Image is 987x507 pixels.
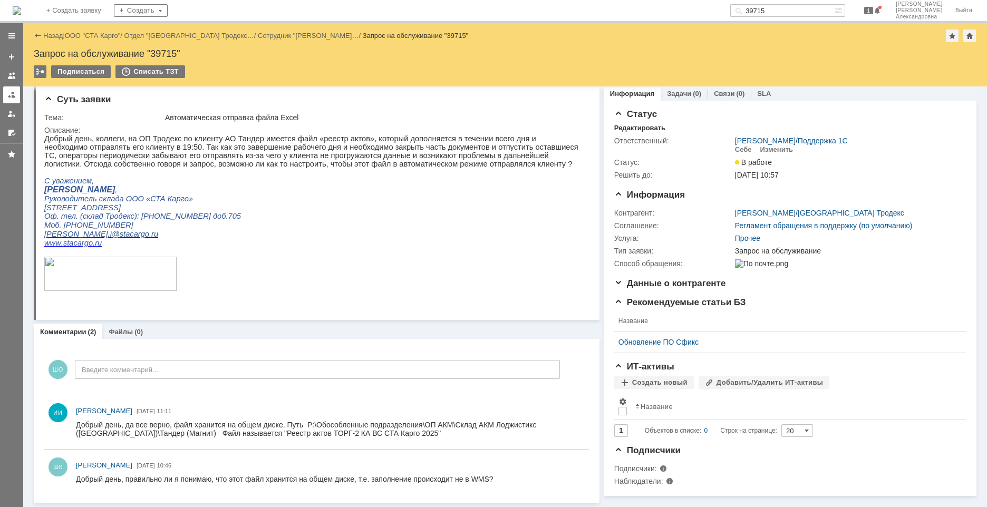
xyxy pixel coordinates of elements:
div: Соглашение: [614,221,733,230]
span: , [71,51,73,60]
a: Назад [43,32,63,40]
div: / [258,32,363,40]
div: Запрос на обслуживание "39715" [34,48,976,59]
a: Заявки на командах [3,67,20,84]
span: [DATE] 10:57 [735,171,779,179]
div: / [735,209,904,217]
a: [PERSON_NAME] [735,136,796,145]
a: [GEOGRAPHIC_DATA] Тродекс [798,209,904,217]
a: ООО "СТА Карго" [65,32,121,40]
span: ШО [49,360,67,379]
div: Добавить в избранное [946,30,959,42]
span: 11:11 [157,408,172,414]
a: Отдел "[GEOGRAPHIC_DATA] Тродекс… [124,32,254,40]
span: ИТ-активы [614,362,674,372]
div: Наблюдатели: [614,477,720,485]
div: (0) [693,90,701,97]
span: Суть заявки [44,94,111,104]
th: Название [614,311,957,331]
div: Решить до: [614,171,733,179]
a: Информация [610,90,654,97]
i: Строк на странице: [645,424,777,437]
div: (0) [134,328,143,336]
span: Подписчики [614,445,681,455]
span: Данные о контрагенте [614,278,726,288]
span: stacargo [75,95,105,104]
div: (0) [736,90,744,97]
span: 1 [864,7,874,14]
a: [PERSON_NAME] [76,406,132,416]
span: [PERSON_NAME] [76,461,132,469]
div: Создать [114,4,168,17]
a: Мои заявки [3,105,20,122]
img: По почте.png [735,259,788,268]
span: В работе [735,158,772,167]
span: . [49,104,51,113]
span: [PERSON_NAME] [76,407,132,415]
a: Обновление ПО Сфикс [618,338,953,346]
a: Задачи [667,90,691,97]
div: Работа с массовостью [34,65,46,78]
span: @ [67,95,75,104]
div: Сделать домашней страницей [963,30,976,42]
div: Автоматическая отправка файла Excel [165,113,583,122]
a: Связи [714,90,734,97]
a: Поддержка 1С [798,136,848,145]
div: | [63,31,64,39]
span: . [64,95,66,104]
span: . [17,104,19,113]
div: / [124,32,258,40]
a: SLA [757,90,771,97]
span: [PERSON_NAME] [896,1,943,7]
div: Способ обращения: [614,259,733,268]
span: [DATE] [137,408,155,414]
div: / [65,32,124,40]
div: Редактировать [614,124,665,132]
th: Название [631,393,957,420]
a: Сотрудник "[PERSON_NAME]… [258,32,359,40]
a: [PERSON_NAME] [76,460,132,471]
span: Объектов в списке: [645,427,701,434]
div: Тема: [44,113,163,122]
div: Название [641,403,673,411]
div: Запрос на обслуживание [735,247,961,255]
span: Александровна [896,14,943,20]
span: Расширенный поиск [834,5,845,15]
img: logo [13,6,21,15]
a: Заявки в моей ответственности [3,86,20,103]
span: Информация [614,190,685,200]
span: i [66,95,67,104]
a: Создать заявку [3,48,20,65]
a: Комментарии [40,328,86,336]
span: ru [107,95,114,104]
a: Регламент обращения в поддержку (по умолчанию) [735,221,913,230]
div: / [735,136,848,145]
div: Запрос на обслуживание "39715" [363,32,469,40]
div: Описание: [44,126,585,134]
div: Услуга: [614,234,733,242]
div: Подписчики: [614,464,720,473]
div: Изменить [760,145,794,154]
span: 10:46 [157,462,172,469]
div: Ответственный: [614,136,733,145]
span: ru [51,104,57,113]
a: Прочее [735,234,760,242]
a: Мои согласования [3,124,20,141]
div: 0 [704,424,708,437]
a: Перейти на домашнюю страницу [13,6,21,15]
a: Файлы [109,328,133,336]
div: Контрагент: [614,209,733,217]
span: [PERSON_NAME] [896,7,943,14]
div: (2) [88,328,96,336]
div: Статус: [614,158,733,167]
div: Себе [735,145,752,154]
span: . [105,95,107,104]
span: [DATE] [137,462,155,469]
span: Настройки [618,397,627,406]
span: stacargo [19,104,49,113]
div: Тип заявки: [614,247,733,255]
a: [PERSON_NAME] [735,209,796,217]
span: Статус [614,109,657,119]
span: Рекомендуемые статьи БЗ [614,297,746,307]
